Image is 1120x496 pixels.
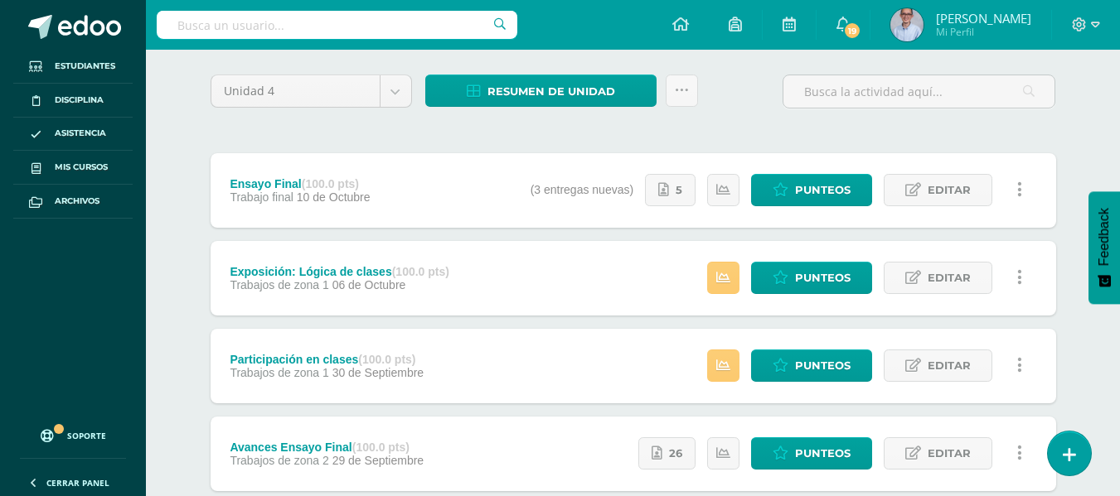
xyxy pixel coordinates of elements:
[751,174,872,206] a: Punteos
[783,75,1055,108] input: Busca la actividad aquí...
[230,454,328,467] span: Trabajos de zona 2
[230,177,370,190] div: Ensayo Final
[425,75,657,107] a: Resumen de unidad
[13,118,133,152] a: Asistencia
[795,350,851,381] span: Punteos
[332,366,424,379] span: 30 de Septiembre
[13,185,133,219] a: Archivos
[230,190,293,204] span: Trabajo final
[1097,208,1112,266] span: Feedback
[230,353,424,366] div: Participación en clases
[13,151,133,185] a: Mis cursos
[332,454,424,467] span: 29 de Septiembre
[638,437,696,470] a: 26
[55,60,115,73] span: Estudiantes
[332,278,406,291] span: 06 de Octubre
[1088,191,1120,304] button: Feedback - Mostrar encuesta
[211,75,411,107] a: Unidad 4
[224,75,367,107] span: Unidad 4
[352,441,410,454] strong: (100.0 pts)
[46,477,109,489] span: Cerrar panel
[751,262,872,294] a: Punteos
[67,430,106,441] span: Soporte
[936,25,1031,39] span: Mi Perfil
[795,262,851,293] span: Punteos
[297,190,371,204] span: 10 de Octubre
[157,11,517,39] input: Busca un usuario...
[928,350,971,381] span: Editar
[928,438,971,469] span: Editar
[676,175,682,205] span: 5
[843,22,861,40] span: 19
[13,84,133,118] a: Disciplina
[936,10,1031,26] span: [PERSON_NAME]
[392,265,449,278] strong: (100.0 pts)
[55,94,104,107] span: Disciplina
[795,175,851,205] span: Punteos
[669,438,682,469] span: 26
[751,437,872,470] a: Punteos
[230,278,328,291] span: Trabajos de zona 1
[230,265,449,278] div: Exposición: Lógica de clases
[928,262,971,293] span: Editar
[230,441,424,454] div: Avances Ensayo Final
[645,174,696,206] a: 5
[230,366,328,379] span: Trabajos de zona 1
[890,8,924,41] img: 54d5abf9b2742d70e04350d565128aa6.png
[928,175,971,205] span: Editar
[358,353,415,366] strong: (100.0 pts)
[13,50,133,84] a: Estudiantes
[20,413,126,454] a: Soporte
[55,195,99,208] span: Archivos
[487,76,615,107] span: Resumen de unidad
[795,438,851,469] span: Punteos
[55,127,106,140] span: Asistencia
[55,161,108,174] span: Mis cursos
[751,349,872,382] a: Punteos
[302,177,359,190] strong: (100.0 pts)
